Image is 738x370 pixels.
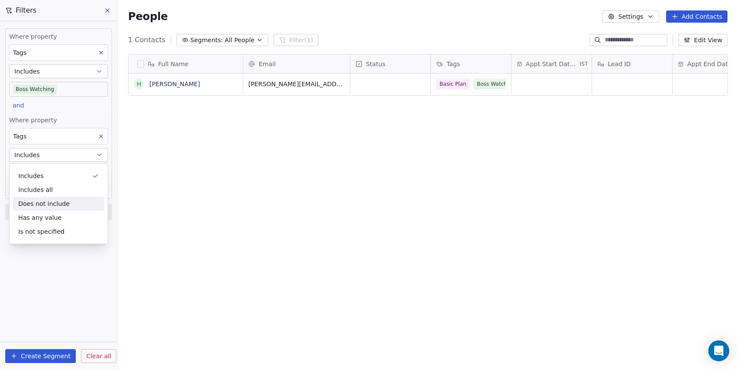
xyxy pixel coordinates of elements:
div: Includes all [13,183,104,197]
span: Basic Plan [436,79,470,89]
div: Status [350,54,430,73]
span: Appt Start Date/Time [526,60,578,68]
div: Appt Start Date/TimeIST [511,54,592,73]
div: Lead ID [592,54,672,73]
button: Edit View [678,34,728,46]
span: Tags [447,60,460,68]
div: Includes [13,169,104,183]
button: Add Contacts [666,10,728,23]
button: Filter(1) [274,34,318,46]
button: Settings [603,10,659,23]
span: Segments: [190,36,223,45]
span: 1 Contacts [128,35,166,45]
span: IST [580,61,588,67]
span: Full Name [158,60,189,68]
span: Email [259,60,276,68]
div: Is not specified [13,225,104,239]
div: Open Intercom Messenger [708,340,729,361]
div: Suggestions [10,169,108,239]
div: Does not include [13,197,104,211]
span: All People [225,36,254,45]
div: Has any value [13,211,104,225]
span: Lead ID [608,60,631,68]
span: Boss Watching [473,79,518,89]
div: H [137,80,142,89]
span: People [128,10,168,23]
div: grid [129,74,243,359]
span: [PERSON_NAME][EMAIL_ADDRESS][DOMAIN_NAME] [248,80,345,88]
div: Email [243,54,350,73]
div: Full Name [129,54,243,73]
span: Status [366,60,386,68]
div: Tags [431,54,511,73]
a: [PERSON_NAME] [149,81,200,87]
